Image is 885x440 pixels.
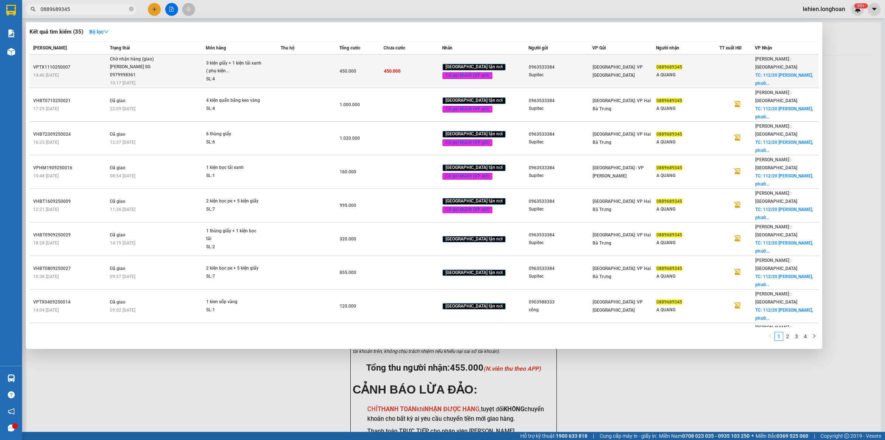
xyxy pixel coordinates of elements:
[8,425,15,432] span: message
[129,6,133,13] span: close-circle
[8,408,15,415] span: notification
[110,232,126,238] span: Đã giao
[442,270,506,276] span: [GEOGRAPHIC_DATA] tận nơi
[529,306,592,314] div: công
[110,132,126,137] span: Đã giao
[656,232,682,238] span: 0889689345
[33,274,59,279] span: 15:38 [DATE]
[775,332,783,340] a: 1
[281,45,295,51] span: Thu hộ
[442,139,492,146] span: Đã gọi khách (VP gửi)
[340,102,360,107] span: 1.000.000
[384,69,400,74] span: 450.000
[755,45,772,51] span: VP Nhận
[528,45,548,51] span: Người gửi
[442,106,492,112] span: Đã gọi khách (VP gửi)
[442,236,506,243] span: [GEOGRAPHIC_DATA] tận nơi
[755,240,813,254] span: TC: 112/20 [PERSON_NAME], phườ...
[110,165,126,170] span: Đã giao
[755,291,797,305] span: [PERSON_NAME] : [GEOGRAPHIC_DATA]
[206,97,261,105] div: 4 kiện quấn băng keo vàng
[792,332,801,340] a: 3
[801,332,809,340] a: 4
[755,207,813,220] span: TC: 112/20 [PERSON_NAME], phườ...
[104,29,109,34] span: down
[529,71,592,79] div: Supitec
[206,227,261,243] div: 1 thùng giấy + 1 kiện bọc tải
[656,172,719,180] div: A QUANG
[755,325,797,338] span: [PERSON_NAME] : [GEOGRAPHIC_DATA]
[206,164,261,172] div: 1 kiện bọc tải xanh
[110,274,135,279] span: 09:37 [DATE]
[801,332,810,341] li: 4
[206,59,261,75] div: 3 kiện giấy + 1 kiện tải xanh ( phụ kiện...
[442,207,492,213] span: Đã gọi khách (VP gửi)
[755,224,797,238] span: [PERSON_NAME] : [GEOGRAPHIC_DATA]
[206,298,261,306] div: 1 kien sốp vàng
[206,306,261,314] div: SL: 1
[529,231,592,239] div: 0963533384
[442,45,452,51] span: Nhãn
[206,75,261,83] div: SL: 4
[529,298,592,306] div: 0903988333
[792,332,801,341] li: 3
[656,299,682,305] span: 0889689345
[656,199,682,204] span: 0889689345
[656,71,719,79] div: A QUANG
[755,258,797,271] span: [PERSON_NAME] : [GEOGRAPHIC_DATA]
[810,332,819,341] button: right
[110,55,165,63] div: Chờ nhận hàng (giao)
[110,140,135,145] span: 12:37 [DATE]
[339,45,360,51] span: Tổng cước
[529,239,592,247] div: Supitec
[206,138,261,146] div: SL: 6
[593,65,643,78] span: [GEOGRAPHIC_DATA]: VP [GEOGRAPHIC_DATA]
[31,7,36,12] span: search
[656,239,719,247] div: A QUANG
[656,65,682,70] span: 0889689345
[529,205,592,213] div: Supitec
[768,334,772,338] span: left
[110,80,135,86] span: 10:17 [DATE]
[89,29,109,35] strong: Bộ lọc
[593,299,643,313] span: [GEOGRAPHIC_DATA]: VP [GEOGRAPHIC_DATA]
[529,97,592,105] div: 0963533384
[656,266,682,271] span: 0889689345
[206,205,261,214] div: SL: 7
[755,90,797,103] span: [PERSON_NAME] : [GEOGRAPHIC_DATA]
[719,45,742,51] span: TT xuất HĐ
[33,63,108,71] div: VPTX1110250007
[110,266,126,271] span: Đã giao
[656,273,719,280] div: A QUANG
[7,48,15,56] img: warehouse-icon
[656,105,719,112] div: A QUANG
[442,164,506,171] span: [GEOGRAPHIC_DATA] tận nơi
[774,332,783,341] li: 1
[340,69,356,74] span: 450.000
[33,240,59,246] span: 18:28 [DATE]
[442,173,492,180] span: Đã gọi khách (VP gửi)
[442,198,506,205] span: [GEOGRAPHIC_DATA] tận nơi
[33,308,59,313] span: 14:04 [DATE]
[206,45,226,51] span: Món hàng
[206,130,261,138] div: 6 thùng giấy
[656,98,682,103] span: 0889689345
[656,306,719,314] div: A QUANG
[33,164,108,172] div: VPHM1909250016
[755,73,813,86] span: TC: 112/20 [PERSON_NAME], phườ...
[766,332,774,341] li: Previous Page
[656,138,719,146] div: A QUANG
[110,45,130,51] span: Trạng thái
[340,270,356,275] span: 855.000
[755,106,813,119] span: TC: 112/20 [PERSON_NAME], phườ...
[110,98,126,103] span: Đã giao
[110,63,165,79] div: [PERSON_NAME] SG 0979998361
[340,203,356,208] span: 995.000
[206,264,261,273] div: 2 kiện bọc pe + 5 kiện giấy
[33,231,108,239] div: VHBT0909250029
[33,298,108,306] div: VPTX0409250014
[33,131,108,138] div: VHBT2309250024
[33,106,59,111] span: 17:29 [DATE]
[755,274,813,287] span: TC: 112/20 [PERSON_NAME], phườ...
[755,308,813,321] span: TC: 112/20 [PERSON_NAME], phườ...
